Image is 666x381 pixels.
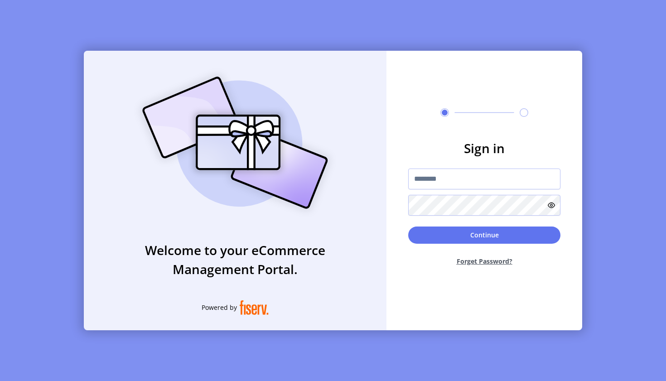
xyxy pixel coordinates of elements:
button: Forget Password? [408,249,560,273]
button: Continue [408,227,560,244]
span: Powered by [202,303,237,312]
h3: Welcome to your eCommerce Management Portal. [84,241,386,279]
h3: Sign in [408,139,560,158]
img: card_Illustration.svg [129,67,342,219]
